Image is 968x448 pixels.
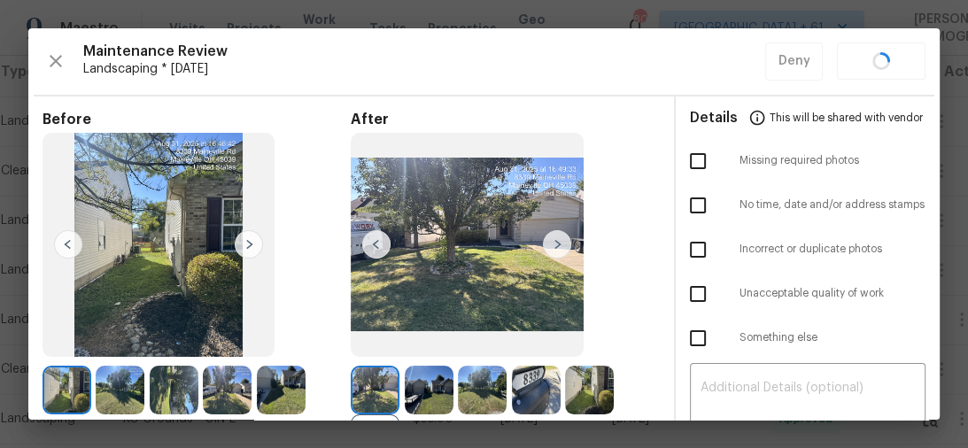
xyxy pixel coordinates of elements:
div: No time, date and/or address stamps [676,183,941,228]
div: Unacceptable quality of work [676,272,941,316]
div: Missing required photos [676,139,941,183]
span: Missing required photos [740,153,926,168]
div: Something else [676,316,941,360]
span: Maintenance Review [83,42,765,60]
span: No time, date and/or address stamps [740,197,926,212]
span: This will be shared with vendor [770,97,923,139]
img: right-chevron-button-url [543,230,571,259]
span: Unacceptable quality of work [740,286,926,301]
span: Details [690,97,738,139]
span: Incorrect or duplicate photos [740,242,926,257]
span: Landscaping * [DATE] [83,60,765,78]
img: left-chevron-button-url [362,230,391,259]
span: After [351,111,659,128]
img: left-chevron-button-url [54,230,82,259]
div: Incorrect or duplicate photos [676,228,941,272]
span: Before [43,111,351,128]
img: right-chevron-button-url [235,230,263,259]
span: Something else [740,330,926,345]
